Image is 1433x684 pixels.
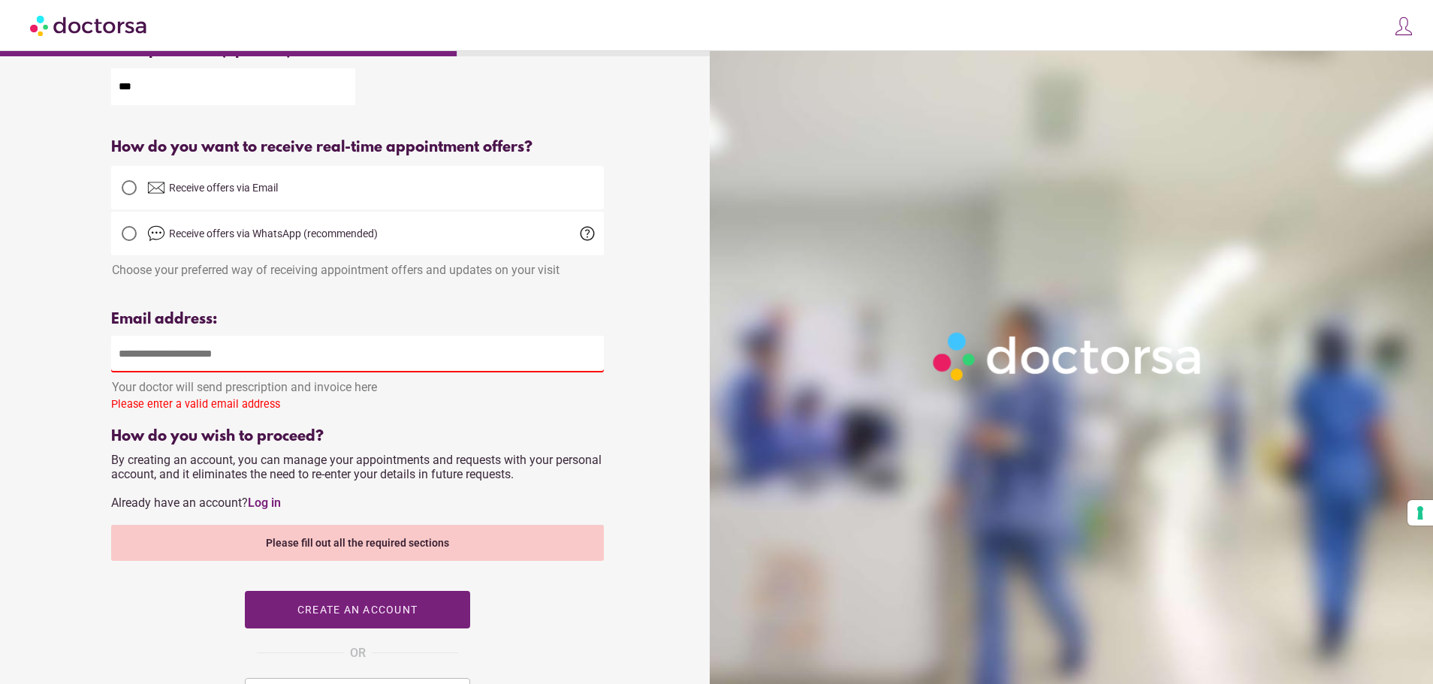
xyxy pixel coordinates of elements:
[111,311,604,328] div: Email address:
[111,372,604,394] div: Your doctor will send prescription and invoice here
[111,255,604,277] div: Choose your preferred way of receiving appointment offers and updates on your visit
[111,139,604,156] div: How do you want to receive real-time appointment offers?
[30,8,149,42] img: Doctorsa.com
[111,453,602,510] span: By creating an account, you can manage your appointments and requests with your personal account,...
[578,224,596,243] span: help
[169,182,278,194] span: Receive offers via Email
[248,496,281,510] a: Log in
[350,643,366,663] span: OR
[297,604,418,616] span: Create an account
[1407,500,1433,526] button: Your consent preferences for tracking technologies
[147,224,165,243] img: chat
[169,227,378,240] span: Receive offers via WhatsApp (recommended)
[1393,16,1414,37] img: icons8-customer-100.png
[925,324,1212,388] img: Logo-Doctorsa-trans-White-partial-flat.png
[111,525,604,561] div: Please fill out all the required sections
[147,179,165,197] img: email
[111,428,604,445] div: How do you wish to proceed?
[111,398,604,417] div: Please enter a valid email address
[245,591,470,628] button: Create an account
